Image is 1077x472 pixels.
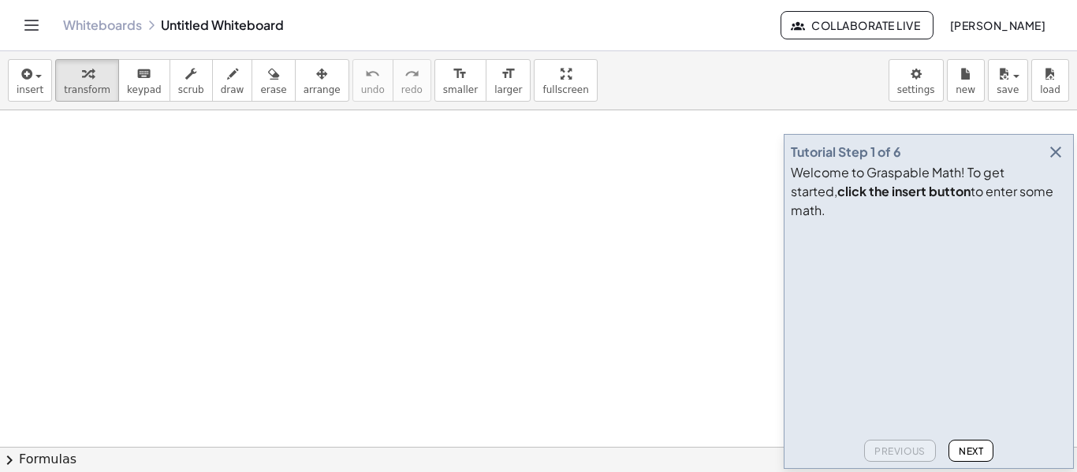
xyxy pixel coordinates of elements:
[178,84,204,95] span: scrub
[486,59,531,102] button: format_sizelarger
[443,84,478,95] span: smaller
[997,84,1019,95] span: save
[127,84,162,95] span: keypad
[64,84,110,95] span: transform
[352,59,393,102] button: undoundo
[791,143,901,162] div: Tutorial Step 1 of 6
[949,18,1045,32] span: [PERSON_NAME]
[937,11,1058,39] button: [PERSON_NAME]
[136,65,151,84] i: keyboard
[252,59,295,102] button: erase
[19,13,44,38] button: Toggle navigation
[897,84,935,95] span: settings
[781,11,934,39] button: Collaborate Live
[453,65,468,84] i: format_size
[260,84,286,95] span: erase
[794,18,920,32] span: Collaborate Live
[956,84,975,95] span: new
[365,65,380,84] i: undo
[118,59,170,102] button: keyboardkeypad
[837,183,971,199] b: click the insert button
[542,84,588,95] span: fullscreen
[534,59,597,102] button: fullscreen
[170,59,213,102] button: scrub
[295,59,349,102] button: arrange
[948,440,993,462] button: Next
[434,59,486,102] button: format_sizesmaller
[988,59,1028,102] button: save
[889,59,944,102] button: settings
[501,65,516,84] i: format_size
[959,445,983,457] span: Next
[212,59,253,102] button: draw
[393,59,431,102] button: redoredo
[304,84,341,95] span: arrange
[401,84,423,95] span: redo
[55,59,119,102] button: transform
[494,84,522,95] span: larger
[221,84,244,95] span: draw
[8,59,52,102] button: insert
[947,59,985,102] button: new
[1031,59,1069,102] button: load
[17,84,43,95] span: insert
[63,17,142,33] a: Whiteboards
[361,84,385,95] span: undo
[791,163,1067,220] div: Welcome to Graspable Math! To get started, to enter some math.
[1040,84,1060,95] span: load
[404,65,419,84] i: redo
